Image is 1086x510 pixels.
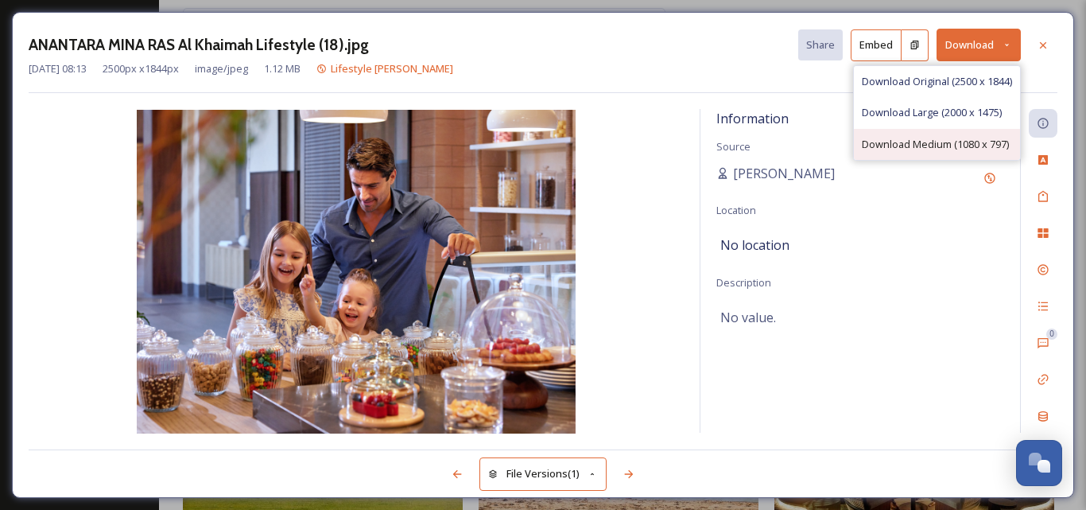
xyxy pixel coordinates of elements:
[862,105,1002,120] span: Download Large (2000 x 1475)
[720,308,776,327] span: No value.
[862,137,1009,152] span: Download Medium (1080 x 797)
[264,61,301,76] span: 1.12 MB
[29,61,87,76] span: [DATE] 08:13
[29,33,369,56] h3: ANANTARA MINA RAS Al Khaimah Lifestyle (18).jpg
[1016,440,1062,486] button: Open Chat
[716,110,789,127] span: Information
[716,275,771,290] span: Description
[1046,329,1057,340] div: 0
[733,164,835,183] span: [PERSON_NAME]
[937,29,1021,61] button: Download
[195,61,248,76] span: image/jpeg
[716,139,751,154] span: Source
[29,110,684,434] img: ANANTARA%20MINA%20RAS%20Al%20Khaimah%20Lifestyle%20(18).jpg
[716,203,756,217] span: Location
[331,61,453,76] span: Lifestyle [PERSON_NAME]
[479,457,607,490] button: File Versions(1)
[862,74,1012,89] span: Download Original (2500 x 1844)
[103,61,179,76] span: 2500 px x 1844 px
[851,29,902,61] button: Embed
[720,236,789,255] span: No location
[798,29,843,60] button: Share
